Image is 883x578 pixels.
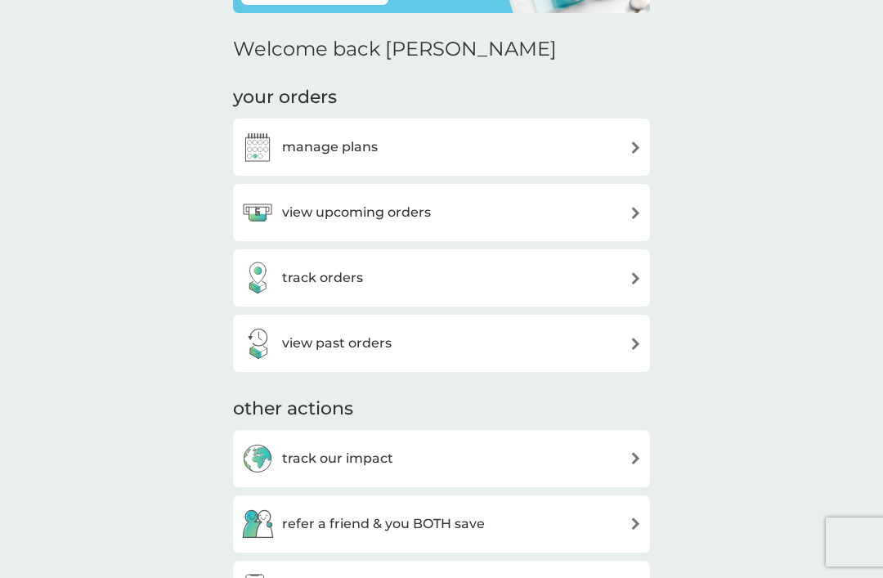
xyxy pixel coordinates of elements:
[630,272,642,285] img: arrow right
[630,338,642,350] img: arrow right
[630,207,642,219] img: arrow right
[233,85,337,110] h3: your orders
[630,452,642,464] img: arrow right
[233,38,557,61] h2: Welcome back [PERSON_NAME]
[282,202,431,223] h3: view upcoming orders
[282,267,363,289] h3: track orders
[233,397,353,422] h3: other actions
[282,513,485,535] h3: refer a friend & you BOTH save
[630,518,642,530] img: arrow right
[282,448,393,469] h3: track our impact
[282,137,378,158] h3: manage plans
[630,141,642,154] img: arrow right
[282,333,392,354] h3: view past orders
